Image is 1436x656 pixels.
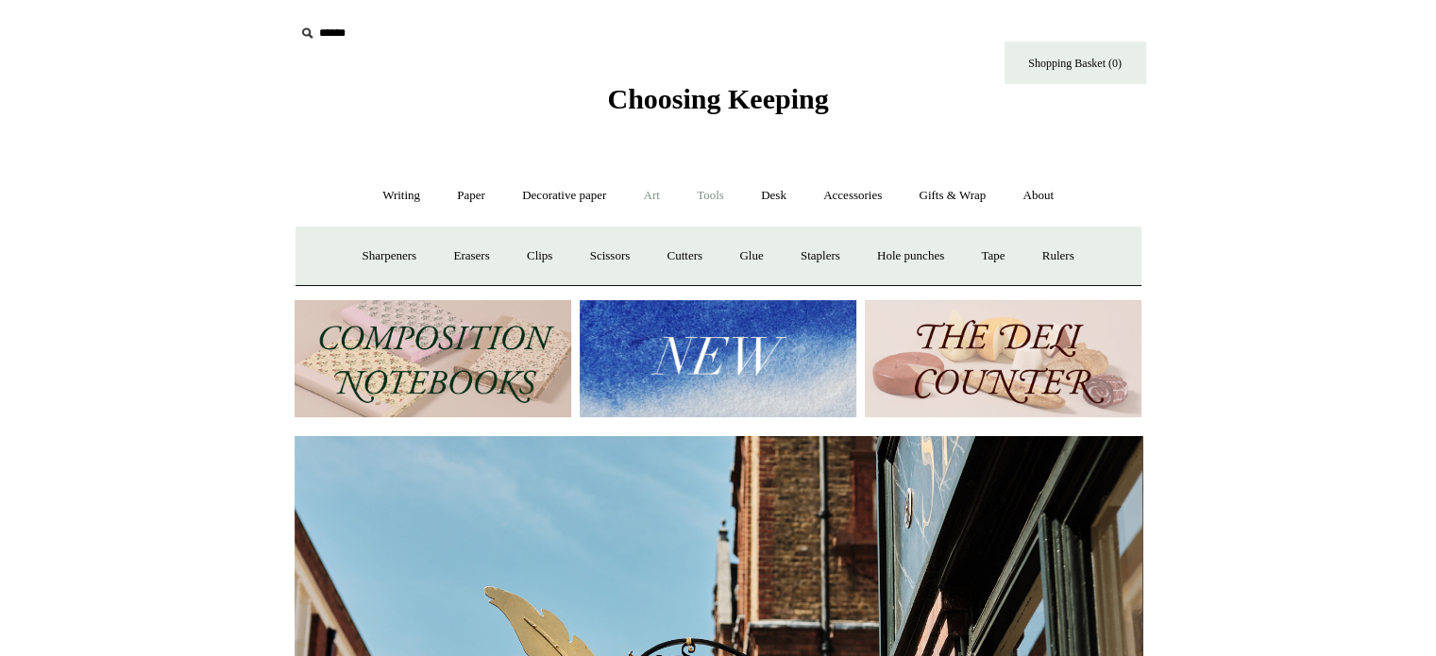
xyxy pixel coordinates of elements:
[680,171,741,221] a: Tools
[806,171,899,221] a: Accessories
[573,231,648,281] a: Scissors
[744,171,803,221] a: Desk
[436,231,506,281] a: Erasers
[902,171,1003,221] a: Gifts & Wrap
[345,231,433,281] a: Sharpeners
[1025,231,1091,281] a: Rulers
[722,231,780,281] a: Glue
[440,171,502,221] a: Paper
[607,98,828,111] a: Choosing Keeping
[784,231,857,281] a: Staplers
[607,83,828,114] span: Choosing Keeping
[860,231,961,281] a: Hole punches
[510,231,569,281] a: Clips
[505,171,623,221] a: Decorative paper
[650,231,719,281] a: Cutters
[627,171,677,221] a: Art
[365,171,437,221] a: Writing
[865,300,1141,418] img: The Deli Counter
[1005,171,1071,221] a: About
[1005,42,1146,84] a: Shopping Basket (0)
[295,300,571,418] img: 202302 Composition ledgers.jpg__PID:69722ee6-fa44-49dd-a067-31375e5d54ec
[580,300,856,418] img: New.jpg__PID:f73bdf93-380a-4a35-bcfe-7823039498e1
[964,231,1022,281] a: Tape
